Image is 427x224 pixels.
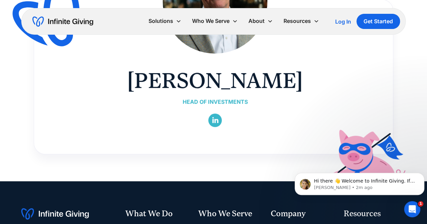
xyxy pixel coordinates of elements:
div: Solutions [143,14,187,28]
a: Get Started [356,14,400,29]
div: Resources [284,17,311,26]
iframe: Intercom live chat [404,201,420,217]
div: Head of Investments [127,97,303,106]
a: Log In [335,18,351,26]
a:  [208,114,222,127]
a: home [32,16,93,27]
div: About [248,17,265,26]
div: Log In [335,19,351,24]
div: Company [271,208,333,220]
div: Resources [278,14,324,28]
div: What We Do [125,208,187,220]
div: Who We Serve [192,17,230,26]
div: Who We Serve [187,14,243,28]
div: Resources [344,208,406,220]
div: Solutions [149,17,173,26]
span: 1 [418,201,423,206]
h1: [PERSON_NAME] [127,67,303,94]
div: About [243,14,278,28]
div: Who We Serve [198,208,260,220]
iframe: Intercom notifications message [292,159,427,206]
